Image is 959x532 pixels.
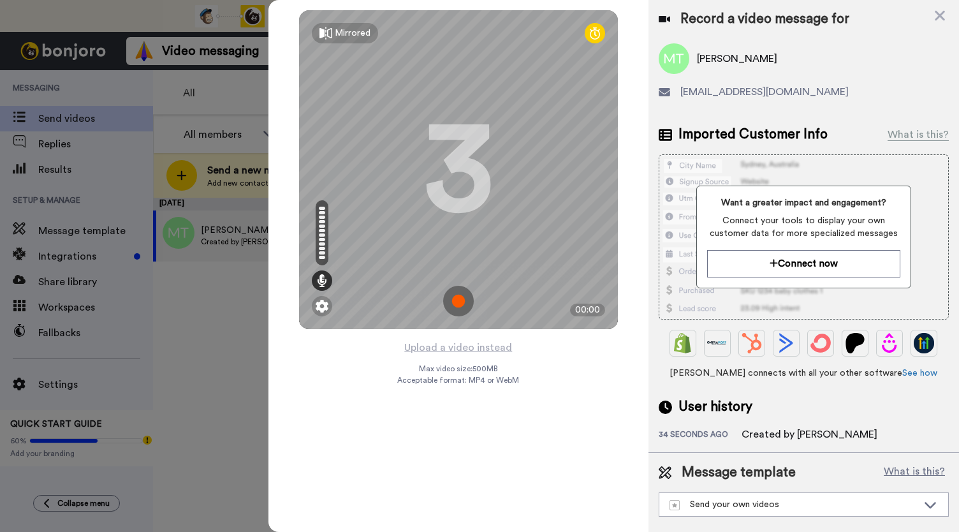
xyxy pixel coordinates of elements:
div: Created by [PERSON_NAME] [742,427,877,442]
img: GoHighLevel [914,333,934,353]
a: See how [902,369,937,378]
div: 3 [423,122,494,218]
button: Upload a video instead [400,339,516,356]
img: ic_gear.svg [316,300,328,313]
div: Send your own videos [670,498,918,511]
button: Connect now [707,250,900,277]
span: Connect your tools to display your own customer data for more specialized messages [707,214,900,240]
span: User history [678,397,752,417]
button: What is this? [880,463,949,482]
span: Imported Customer Info [678,125,828,144]
img: demo-template.svg [670,500,680,510]
img: Shopify [673,333,693,353]
div: What is this? [888,127,949,142]
div: 34 seconds ago [659,429,742,442]
img: Ontraport [707,333,728,353]
span: Want a greater impact and engagement? [707,196,900,209]
img: ActiveCampaign [776,333,796,353]
img: Patreon [845,333,865,353]
img: ic_record_start.svg [443,286,474,316]
div: 00:00 [570,304,605,316]
img: Hubspot [742,333,762,353]
img: Drip [879,333,900,353]
span: Message template [682,463,796,482]
span: [PERSON_NAME] connects with all your other software [659,367,949,380]
span: Max video size: 500 MB [419,364,498,374]
img: ConvertKit [810,333,831,353]
span: Acceptable format: MP4 or WebM [397,375,519,385]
